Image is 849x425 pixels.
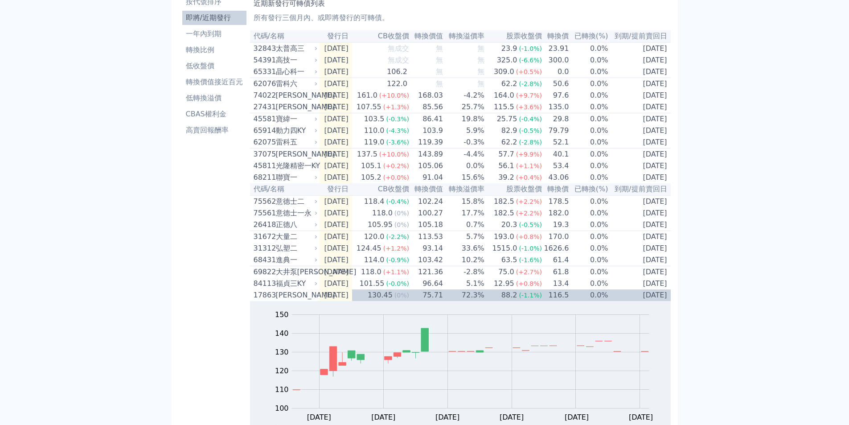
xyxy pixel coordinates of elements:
[276,66,316,77] div: 晶心科一
[569,90,608,101] td: 0.0%
[443,289,485,301] td: 72.3%
[443,113,485,125] td: 19.8%
[383,103,409,111] span: (+1.3%)
[386,139,409,146] span: (-3.6%)
[276,43,316,54] div: 太普高三
[500,219,519,230] div: 20.3
[500,43,519,54] div: 23.9
[496,267,516,277] div: 75.0
[254,55,274,66] div: 54391
[254,43,274,54] div: 32843
[477,44,484,53] span: 無
[609,219,671,231] td: [DATE]
[182,125,246,136] li: 高賣回報酬率
[254,125,274,136] div: 65914
[569,243,608,254] td: 0.0%
[362,137,386,148] div: 119.0
[569,113,608,125] td: 0.0%
[443,30,485,42] th: 轉換溢價率
[542,172,569,183] td: 43.06
[485,30,542,42] th: 股票收盤價
[254,161,274,171] div: 45811
[609,289,671,301] td: [DATE]
[477,79,484,88] span: 無
[492,208,516,219] div: 182.5
[492,231,516,242] div: 193.0
[410,219,443,231] td: 105.18
[320,125,352,136] td: [DATE]
[542,113,569,125] td: 29.8
[542,254,569,266] td: 61.4
[609,30,671,42] th: 到期/提前賣回日
[500,255,519,265] div: 63.5
[609,66,671,78] td: [DATE]
[496,172,516,183] div: 39.2
[609,243,671,254] td: [DATE]
[516,268,542,276] span: (+2.7%)
[394,210,409,217] span: (0%)
[410,195,443,207] td: 102.24
[516,103,542,111] span: (+3.6%)
[609,113,671,125] td: [DATE]
[495,114,519,124] div: 25.75
[410,207,443,219] td: 100.27
[410,183,443,195] th: 轉換價值
[410,266,443,278] td: 121.36
[609,78,671,90] td: [DATE]
[320,30,352,42] th: 發行日
[436,67,443,76] span: 無
[443,136,485,149] td: -0.3%
[542,149,569,161] td: 40.1
[355,90,379,101] div: 161.0
[182,11,246,25] a: 即將/近期發行
[477,67,484,76] span: 無
[362,196,386,207] div: 118.4
[254,172,274,183] div: 68211
[609,136,671,149] td: [DATE]
[443,231,485,243] td: 5.7%
[609,42,671,54] td: [DATE]
[254,66,274,77] div: 65331
[410,243,443,254] td: 93.14
[410,125,443,136] td: 103.9
[320,195,352,207] td: [DATE]
[569,54,608,66] td: 0.0%
[436,44,443,53] span: 無
[276,196,316,207] div: 意德士二
[394,221,409,228] span: (0%)
[569,289,608,301] td: 0.0%
[371,413,395,421] tspan: [DATE]
[519,80,542,87] span: (-2.8%)
[320,66,352,78] td: [DATE]
[182,109,246,120] li: CBAS權利金
[250,30,320,42] th: 代碼/名稱
[569,160,608,172] td: 0.0%
[519,57,542,64] span: (-6.6%)
[492,196,516,207] div: 182.5
[443,243,485,254] td: 33.6%
[436,56,443,64] span: 無
[569,66,608,78] td: 0.0%
[386,198,409,205] span: (-0.4%)
[388,56,409,64] span: 無成交
[320,278,352,289] td: [DATE]
[609,207,671,219] td: [DATE]
[435,413,459,421] tspan: [DATE]
[276,55,316,66] div: 高技一
[182,91,246,105] a: 低轉換溢價
[542,66,569,78] td: 0.0
[366,290,394,301] div: 130.45
[320,101,352,113] td: [DATE]
[276,278,316,289] div: 福貞三KY
[320,207,352,219] td: [DATE]
[182,12,246,23] li: 即將/近期發行
[492,66,516,77] div: 309.0
[569,136,608,149] td: 0.0%
[569,278,608,289] td: 0.0%
[569,30,608,42] th: 已轉換(%)
[569,78,608,90] td: 0.0%
[436,79,443,88] span: 無
[254,267,274,277] div: 69822
[500,78,519,89] div: 62.2
[519,256,542,264] span: (-1.6%)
